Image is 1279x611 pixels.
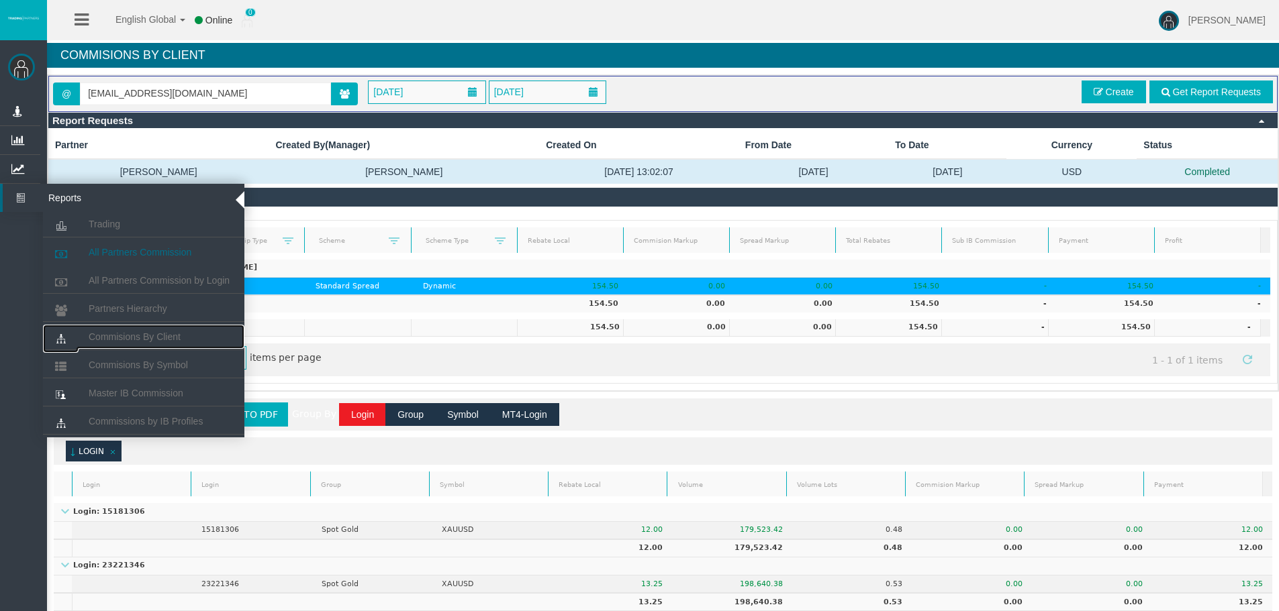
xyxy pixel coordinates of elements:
a: Rebate Local [519,232,621,250]
td: [DATE] 13:02:07 [539,159,739,184]
td: - [949,295,1056,313]
span: Reports [38,184,170,212]
img: user_small.png [242,14,252,27]
th: To Date [888,131,1006,159]
a: (sorted ascending)Login [70,447,104,457]
a: Partners Hierarchy [43,296,244,321]
td: 0.00 [912,593,1033,611]
td: 154.50 [1056,295,1164,313]
th: Status [1137,131,1278,159]
td: 154.50 [835,319,941,337]
td: 198,640.38 [672,575,792,593]
span: Refresh [1242,354,1253,365]
td: XAUUSD [432,522,552,539]
span: Commisions By Client [89,331,181,342]
td: 0.00 [1032,575,1152,593]
td: USD [1006,159,1137,184]
td: 0.00 [1032,539,1152,557]
td: 0.00 [912,539,1033,557]
td: 13.25 [1152,593,1272,611]
a: Trading [43,212,244,236]
span: Online [205,15,232,25]
td: 154.50 [520,295,628,313]
span: [PERSON_NAME] [1188,15,1266,25]
span: Report Requests [52,115,133,126]
a: Volume [669,476,784,494]
td: 0.53 [792,575,912,593]
a: Commisions By Client [43,325,244,349]
td: 179,523.42 [672,539,792,557]
a: Rebate Local [551,476,665,494]
td: 0.00 [1032,522,1152,539]
span: 1 - 1 of 1 items [1140,347,1235,372]
span: (sorted ascending) [68,447,79,457]
a: Reports [3,184,244,212]
span: Commissions by IB Profiles [89,416,203,427]
p: Login: 15181306 [54,508,149,516]
td: Dynamic [414,278,521,295]
span: [DATE] [490,82,528,101]
span: Get Report Requests [1172,87,1261,97]
span: 0 [245,8,256,17]
td: 12.00 [552,539,672,557]
td: IB [199,278,307,295]
a: Scheme Type [417,231,495,249]
td: 23221346 [192,575,312,593]
td: 12.00 [1152,539,1272,557]
span: All Partners Commission by Login [89,275,230,286]
td: - [941,319,1047,337]
td: 154.50 [1056,278,1164,295]
td: 198,640.38 [672,593,792,611]
a: Login [75,476,189,494]
input: Search partner... [81,83,330,104]
a: Group [312,476,427,494]
span: Group By [292,408,336,419]
td: 0.00 [735,278,842,295]
td: 12.00 [1152,522,1272,539]
h4: Commisions By Client [47,43,1279,68]
a: All Partners Commission by Login [43,268,244,292]
a: Spread Markup [732,232,834,250]
th: Created On [539,131,739,159]
span: Partners Hierarchy [89,303,167,314]
a: Refresh [1236,347,1259,370]
td: Spot Gold [312,575,432,593]
td: - [1154,319,1260,337]
td: 12.00 [552,522,672,539]
td: 0.48 [792,522,912,539]
span: Create [1106,87,1134,97]
a: Commissions by IB Profiles [43,409,244,433]
p: Login: 23221346 [54,561,149,570]
span: Master IB Commission [89,388,183,398]
td: [DATE] [739,159,888,184]
td: 154.50 [517,319,623,337]
a: Spread Markup [1027,476,1141,494]
a: Profit [1156,232,1258,250]
td: [DATE] [888,159,1006,184]
td: 0.00 [1032,593,1152,611]
td: 154.50 [1048,319,1154,337]
th: From Date [739,131,888,159]
td: 0.00 [729,319,835,337]
td: 0.00 [628,295,735,313]
button: MT4-Login [490,403,559,426]
a: Payment [1145,476,1260,494]
td: 0.00 [735,295,842,313]
span: Trading [89,219,120,229]
img: user-image [1159,11,1179,31]
td: 0.48 [792,539,912,557]
td: 0.00 [912,522,1033,539]
a: All Partners Commission [43,240,244,264]
a: Commision Markup [908,476,1023,494]
td: 154.50 [842,295,949,313]
a: Symbol [431,476,546,494]
span: [DATE] [369,82,407,101]
td: 179,523.42 [672,522,792,539]
button: Login [339,403,386,426]
td: Spot Gold [312,522,432,539]
a: Commisions By Symbol [43,353,244,377]
th: Created By(Manager) [269,131,539,159]
td: 154.50 [842,278,949,295]
td: [PERSON_NAME] [48,159,269,184]
a: Payment [1050,232,1152,250]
